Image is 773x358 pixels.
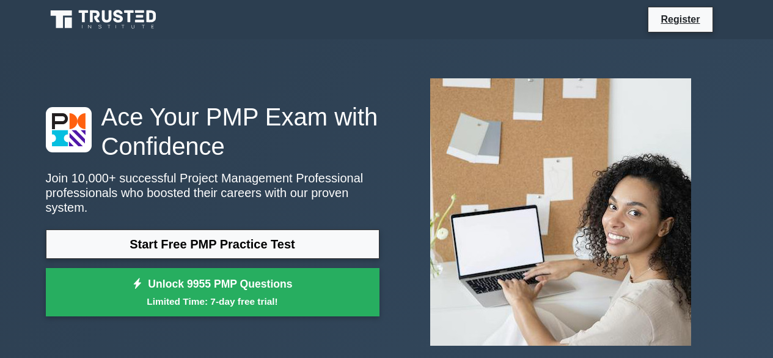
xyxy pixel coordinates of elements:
[61,294,364,308] small: Limited Time: 7-day free trial!
[46,102,379,161] h1: Ace Your PMP Exam with Confidence
[46,171,379,215] p: Join 10,000+ successful Project Management Professional professionals who boosted their careers w...
[46,268,379,317] a: Unlock 9955 PMP QuestionsLimited Time: 7-day free trial!
[653,12,707,27] a: Register
[46,229,379,259] a: Start Free PMP Practice Test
